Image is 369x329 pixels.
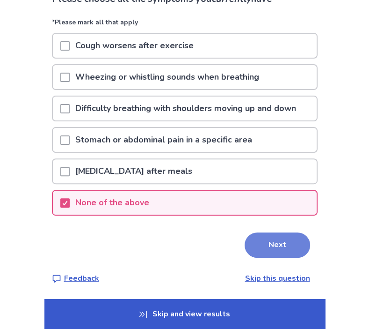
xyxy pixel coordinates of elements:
[64,273,99,284] p: Feedback
[70,97,302,120] p: Difficulty breathing with shoulders moving up and down
[70,159,198,183] p: [MEDICAL_DATA] after meals
[70,128,258,152] p: Stomach or abdominal pain in a specific area
[70,65,265,89] p: Wheezing or whistling sounds when breathing
[245,232,310,258] button: Next
[70,34,199,58] p: Cough worsens after exercise
[70,191,155,215] p: None of the above
[245,273,310,284] a: Skip this question
[52,273,99,284] a: Feedback
[52,17,318,33] p: *Please mark all that apply
[44,299,325,329] p: Skip and view results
